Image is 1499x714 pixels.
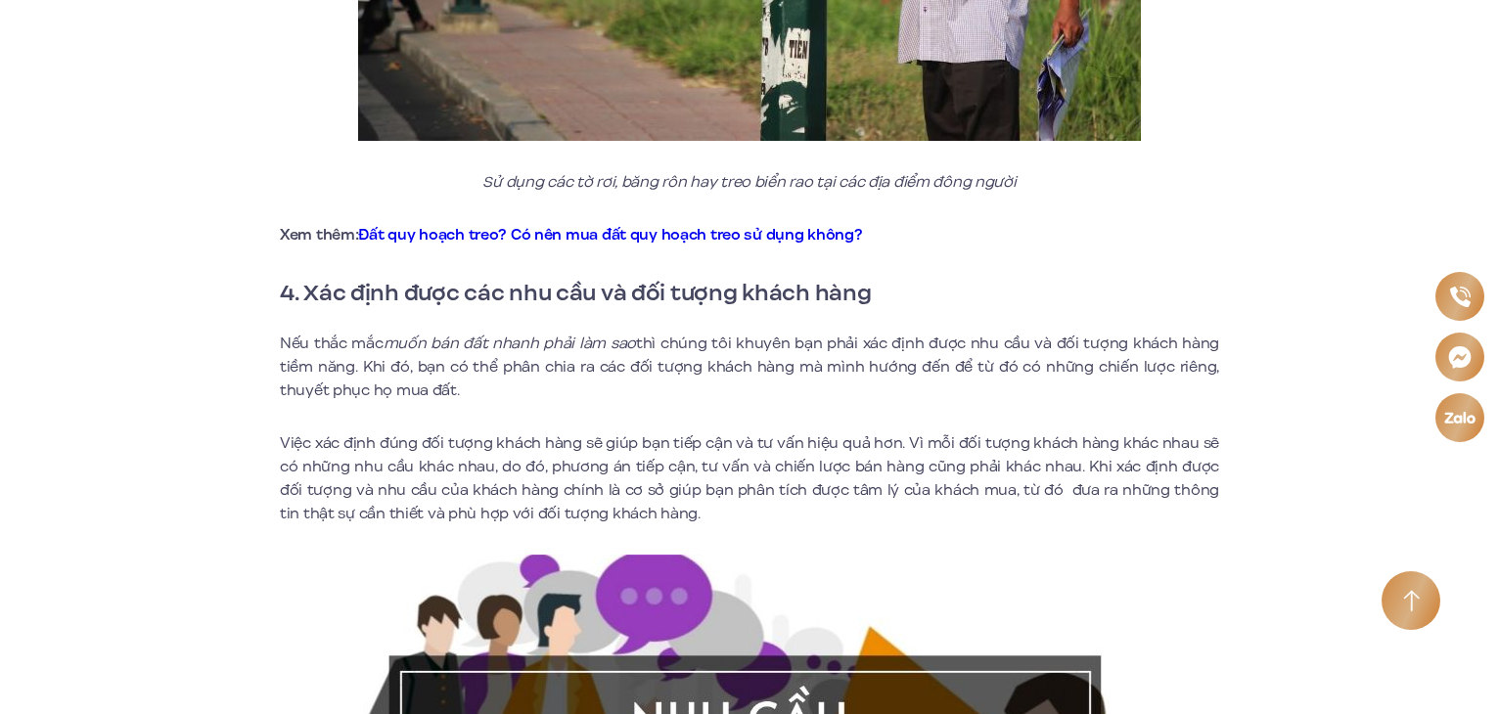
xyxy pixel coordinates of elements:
img: Zalo icon [1443,412,1476,424]
img: Messenger icon [1448,345,1472,369]
img: Arrow icon [1403,590,1420,612]
em: muốn bán đất nhanh phải làm sao [384,333,636,354]
p: Nếu thắc mắc thì chúng tôi khuyên bạn phải xác định được nhu cầu và đối tượng khách hàng tiềm năn... [280,332,1219,402]
strong: Xem thêm: [280,224,863,245]
a: Đất quy hoạch treo? Có nên mua đất quy hoạch treo sử dụng không? [358,224,862,245]
p: Việc xác định đúng đối tượng khách hàng sẽ giúp bạn tiếp cận và tư vấn hiệu quả hơn. Vì mỗi đối t... [280,431,1219,525]
em: Sử dụng các tờ rơi, băng rôn hay treo biển rao tại các địa điểm đông người [482,171,1016,193]
img: Phone icon [1449,286,1470,306]
strong: 4. Xác định được các nhu cầu và đối tượng khách hàng [280,276,871,309]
